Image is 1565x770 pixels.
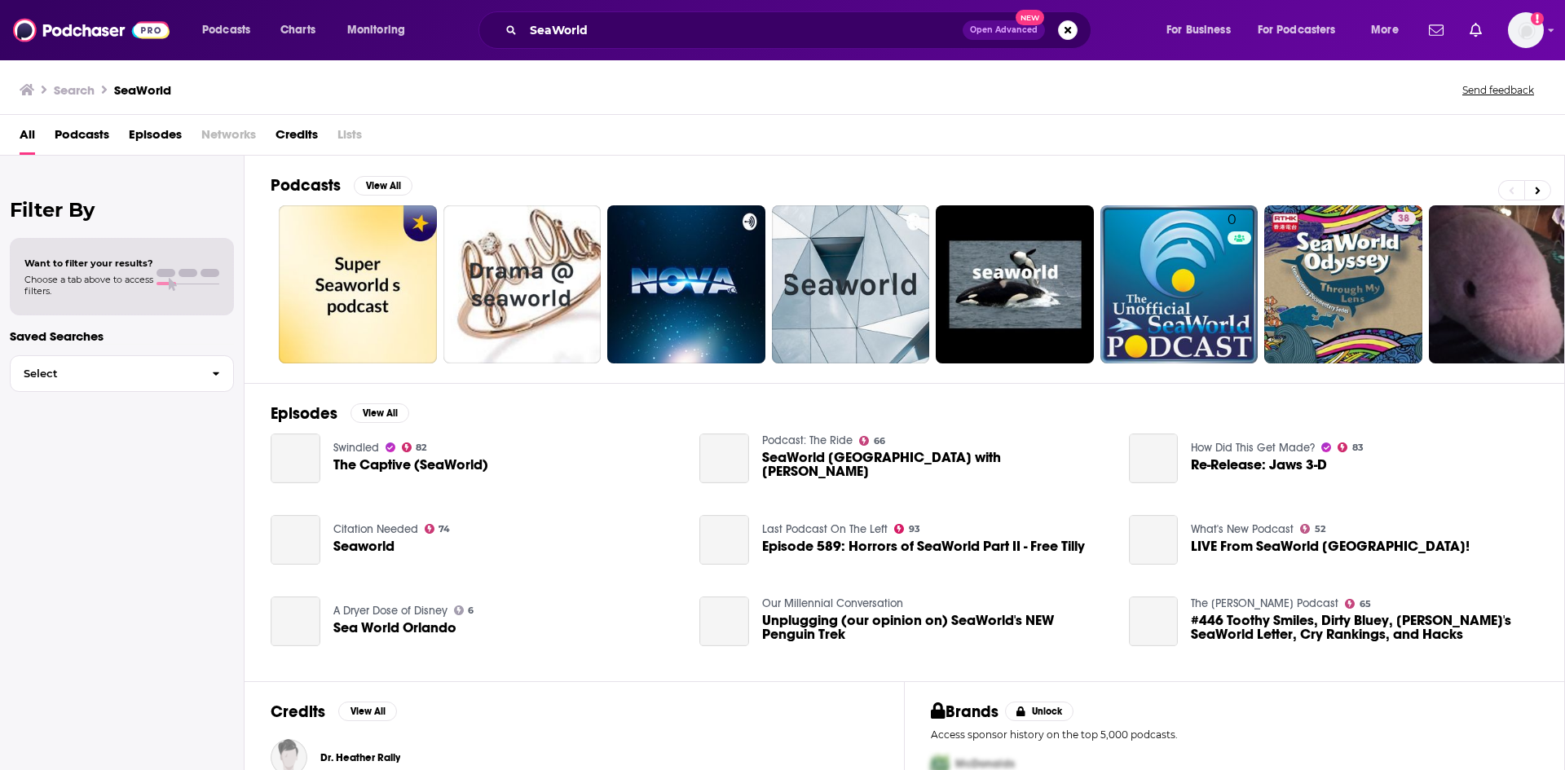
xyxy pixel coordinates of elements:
span: 93 [909,526,920,533]
span: 82 [416,444,426,451]
span: Sea World Orlando [333,621,456,635]
a: LIVE From SeaWorld San Diego! [1191,539,1470,553]
h2: Credits [271,702,325,722]
span: More [1371,19,1399,42]
button: open menu [1155,17,1251,43]
a: 82 [402,442,427,452]
button: open menu [191,17,271,43]
h3: SeaWorld [114,82,171,98]
a: 74 [425,524,451,534]
span: 52 [1315,526,1325,533]
a: SeaWorld San Diego with Matt Klinman [699,433,749,483]
button: Show profile menu [1508,12,1544,48]
span: Charts [280,19,315,42]
a: 6 [454,605,474,615]
a: CreditsView All [271,702,397,722]
button: View All [338,702,397,721]
span: For Podcasters [1258,19,1336,42]
button: Send feedback [1457,83,1539,97]
button: Select [10,355,234,392]
a: Unplugging (our opinion on) SeaWorld's NEW Penguin Trek [699,596,749,646]
a: 93 [894,524,920,534]
button: open menu [1247,17,1360,43]
button: View All [354,176,412,196]
a: Episodes [129,121,182,155]
a: Seaworld [271,515,320,565]
a: All [20,121,35,155]
span: Monitoring [347,19,405,42]
button: View All [350,403,409,423]
a: 52 [1300,524,1325,534]
h3: Search [54,82,95,98]
a: Sea World Orlando [271,596,320,646]
a: The Captive (SeaWorld) [333,458,488,472]
span: #446 Toothy Smiles, Dirty Bluey, [PERSON_NAME]'s SeaWorld Letter, Cry Rankings, and Hacks [1191,614,1538,641]
a: #446 Toothy Smiles, Dirty Bluey, Nikki's SeaWorld Letter, Cry Rankings, and Hacks [1129,596,1179,646]
img: Podchaser - Follow, Share and Rate Podcasts [13,15,170,46]
a: Swindled [333,441,379,455]
a: 38 [1391,212,1416,225]
span: 83 [1352,444,1364,451]
a: Credits [276,121,318,155]
a: Show notifications dropdown [1422,16,1450,44]
a: The Nikki Glaser Podcast [1191,596,1338,610]
span: LIVE From SeaWorld [GEOGRAPHIC_DATA]! [1191,539,1470,553]
span: 6 [468,607,474,614]
a: 65 [1345,599,1371,609]
span: Networks [201,121,256,155]
a: Our Millennial Conversation [762,596,903,610]
a: 83 [1338,442,1364,452]
button: Unlock [1005,702,1074,721]
p: Access sponsor history on the top 5,000 podcasts. [931,728,1538,741]
a: Unplugging (our opinion on) SeaWorld's NEW Penguin Trek [762,614,1109,641]
button: open menu [1360,17,1419,43]
input: Search podcasts, credits, & more... [523,17,963,43]
a: Show notifications dropdown [1463,16,1488,44]
a: Podcasts [55,121,109,155]
a: Seaworld [333,539,395,553]
span: New [1016,10,1045,25]
h2: Episodes [271,403,337,424]
p: Saved Searches [10,328,234,344]
h2: Podcasts [271,175,341,196]
a: EpisodesView All [271,403,409,424]
div: Search podcasts, credits, & more... [494,11,1107,49]
h2: Brands [931,702,999,722]
a: 0 [1100,205,1259,363]
span: 74 [439,526,450,533]
button: open menu [336,17,426,43]
span: 65 [1360,601,1371,608]
svg: Add a profile image [1531,12,1544,25]
a: PodcastsView All [271,175,412,196]
span: Lists [337,121,362,155]
span: SeaWorld [GEOGRAPHIC_DATA] with [PERSON_NAME] [762,451,1109,478]
span: For Business [1166,19,1231,42]
a: A Dryer Dose of Disney [333,604,447,618]
a: Last Podcast On The Left [762,522,888,536]
span: Want to filter your results? [24,257,153,269]
a: Citation Needed [333,522,418,536]
a: How Did This Get Made? [1191,441,1315,455]
span: Choose a tab above to access filters. [24,274,153,297]
div: 0 [1228,212,1252,357]
a: 66 [859,436,885,446]
button: Open AdvancedNew [963,20,1045,40]
a: Episode 589: Horrors of SeaWorld Part II - Free Tilly [762,539,1085,553]
a: Dr. Heather Rally [320,751,400,764]
a: Re-Release: Jaws 3-D [1191,458,1327,472]
a: LIVE From SeaWorld San Diego! [1129,515,1179,565]
span: 66 [874,438,885,445]
img: User Profile [1508,12,1544,48]
a: SeaWorld San Diego with Matt Klinman [762,451,1109,478]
